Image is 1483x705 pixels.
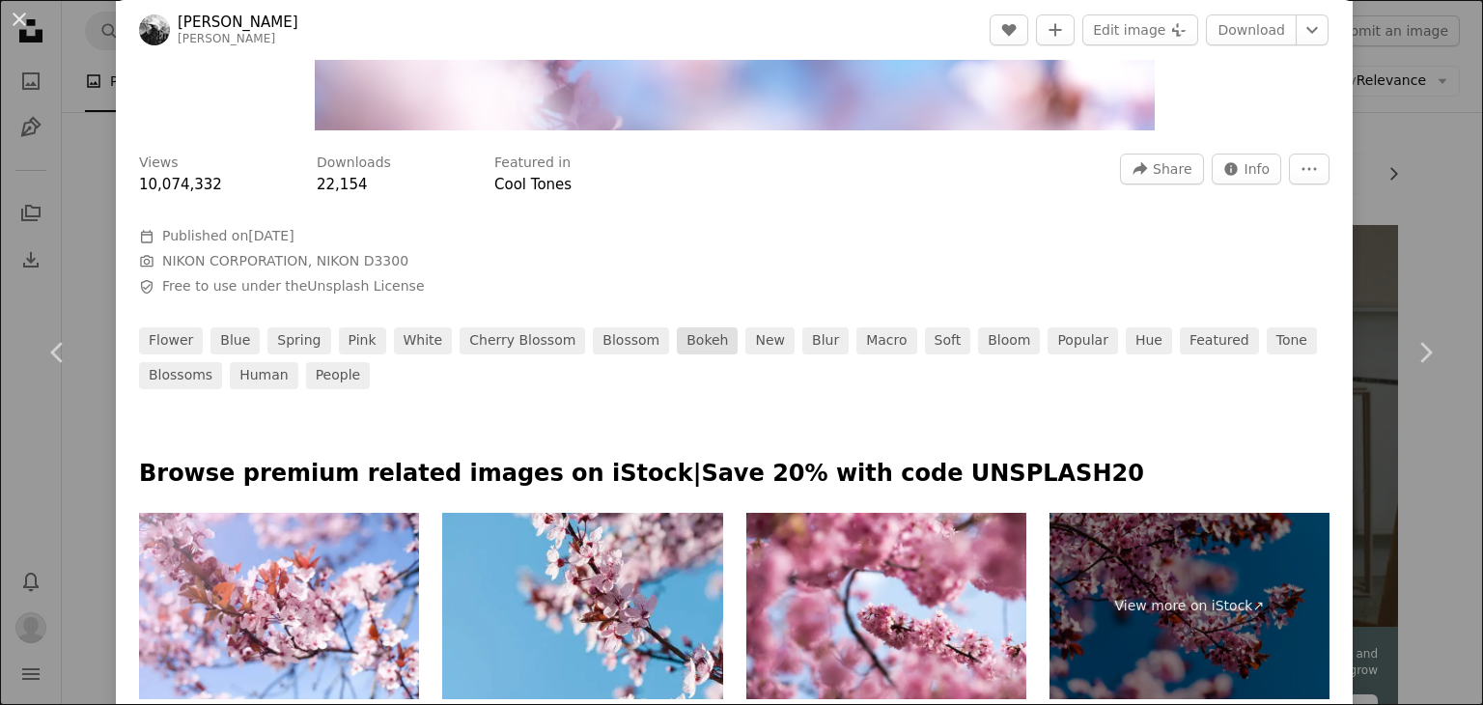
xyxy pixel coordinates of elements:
[856,327,916,354] a: macro
[317,154,391,173] h3: Downloads
[178,13,298,32] a: [PERSON_NAME]
[339,327,386,354] a: pink
[1267,327,1317,354] a: tone
[978,327,1040,354] a: bloom
[267,327,330,354] a: spring
[1048,327,1118,354] a: popular
[1153,155,1191,183] span: Share
[925,327,971,354] a: soft
[1212,154,1282,184] button: Stats about this image
[162,252,408,271] button: NIKON CORPORATION, NIKON D3300
[802,327,849,354] a: blur
[1036,14,1075,45] button: Add to Collection
[990,14,1028,45] button: Like
[745,327,795,354] a: new
[178,32,275,45] a: [PERSON_NAME]
[139,459,1329,490] p: Browse premium related images on iStock | Save 20% with code UNSPLASH20
[230,362,298,389] a: human
[460,327,585,354] a: cherry blossom
[1206,14,1297,45] a: Download
[1082,14,1198,45] button: Edit image
[139,362,222,389] a: blossoms
[746,513,1026,700] img: sakura
[1180,327,1259,354] a: featured
[494,176,572,193] a: Cool Tones
[162,228,294,243] span: Published on
[1296,14,1329,45] button: Choose download size
[139,154,179,173] h3: Views
[139,14,170,45] img: Go to Jake Weirick's profile
[1049,513,1329,700] a: View more on iStock↗
[1120,154,1203,184] button: Share this image
[307,278,424,294] a: Unsplash License
[593,327,669,354] a: blossom
[1367,260,1483,445] a: Next
[162,277,425,296] span: Free to use under the
[494,154,571,173] h3: Featured in
[139,327,203,354] a: flower
[139,513,419,700] img: Spring background.
[317,176,368,193] span: 22,154
[1245,155,1271,183] span: Info
[394,327,453,354] a: white
[1126,327,1172,354] a: hue
[139,176,222,193] span: 10,074,332
[1289,154,1329,184] button: More Actions
[306,362,371,389] a: people
[210,327,260,354] a: blue
[442,513,722,700] img: cherry tree with blooming pink blossoms
[248,228,294,243] time: April 10, 2018 at 7:07:39 AM GMT+7
[677,327,738,354] a: bokeh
